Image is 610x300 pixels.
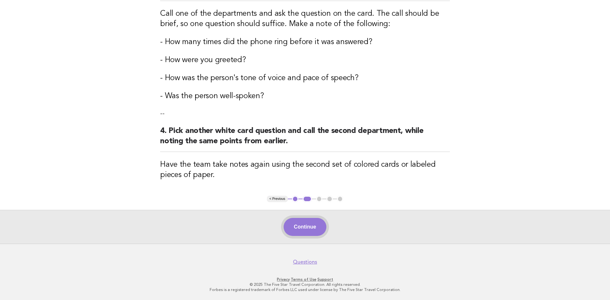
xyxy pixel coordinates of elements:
[108,277,502,282] p: · ·
[293,259,317,265] a: Questions
[160,37,450,47] h3: - How many times did the phone ring before it was answered?
[160,91,450,101] h3: - Was the person well-spoken?
[160,9,450,29] h3: Call one of the departments and ask the question on the card. The call should be brief, so one qu...
[160,160,450,180] h3: Have the team take notes again using the second set of colored cards or labeled pieces of paper.
[303,196,312,202] button: 2
[277,277,290,282] a: Privacy
[160,109,450,118] p: --
[267,196,288,202] button: < Previous
[292,196,298,202] button: 1
[291,277,316,282] a: Terms of Use
[160,55,450,65] h3: - How were you greeted?
[160,126,450,152] h2: 4. Pick another white card question and call the second department, while noting the same points ...
[108,282,502,287] p: © 2025 The Five Star Travel Corporation. All rights reserved.
[317,277,333,282] a: Support
[284,218,326,236] button: Continue
[160,73,450,83] h3: - How was the person's tone of voice and pace of speech?
[108,287,502,292] p: Forbes is a registered trademark of Forbes LLC used under license by The Five Star Travel Corpora...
